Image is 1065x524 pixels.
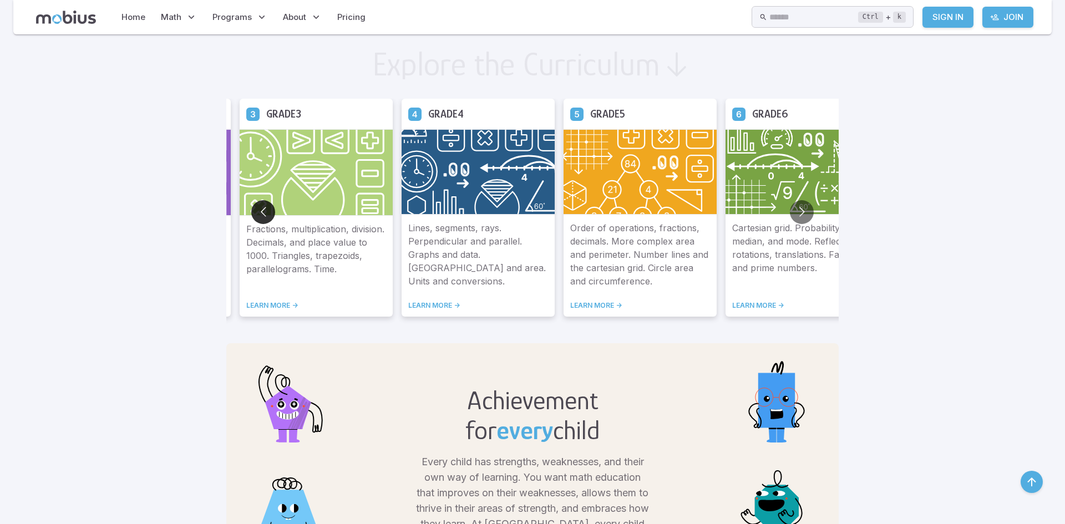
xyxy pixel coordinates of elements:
button: Go to previous slide [251,200,275,224]
span: Programs [212,11,252,23]
a: Home [118,4,149,30]
img: Grade 3 [240,129,393,216]
a: Grade 5 [570,107,584,120]
kbd: k [893,12,906,23]
h2: Explore the Curriculum [372,48,660,81]
p: Cartesian grid. Probability, mean, median, and mode. Reflections, rotations, translations. Factor... [732,221,872,288]
a: LEARN MORE -> [732,301,872,310]
span: About [283,11,306,23]
a: Sign In [922,7,973,28]
img: rectangle.svg [732,357,821,445]
a: LEARN MORE -> [246,301,386,310]
h5: Grade 6 [752,105,788,123]
div: + [858,11,906,24]
a: Grade 3 [246,107,260,120]
p: Lines, segments, rays. Perpendicular and parallel. Graphs and data. [GEOGRAPHIC_DATA] and area. U... [408,221,548,288]
a: Pricing [334,4,369,30]
a: Grade 4 [408,107,422,120]
a: LEARN MORE -> [408,301,548,310]
h5: Grade 4 [428,105,464,123]
a: Grade 6 [732,107,745,120]
img: Grade 6 [726,129,879,215]
p: Fractions, multiplication, division. Decimals, and place value to 1000. Triangles, trapezoids, pa... [246,222,386,288]
p: Order of operations, fractions, decimals. More complex area and perimeter. Number lines and the c... [570,221,710,288]
a: Join [982,7,1033,28]
a: LEARN MORE -> [570,301,710,310]
span: every [496,415,553,445]
h2: for child [465,415,600,445]
h2: Achievement [465,385,600,415]
img: Grade 4 [402,129,555,215]
span: Math [161,11,181,23]
button: Go to next slide [790,200,814,224]
img: Grade 5 [564,129,717,215]
h5: Grade 3 [266,105,301,123]
img: pentagon.svg [244,357,333,445]
h5: Grade 5 [590,105,625,123]
kbd: Ctrl [858,12,883,23]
